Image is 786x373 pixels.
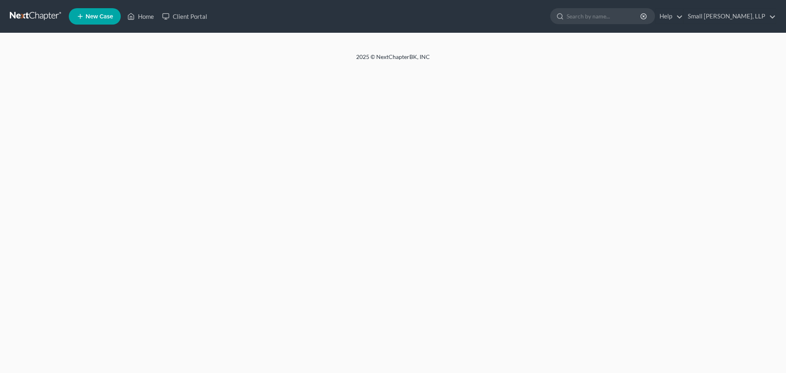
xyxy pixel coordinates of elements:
div: 2025 © NextChapterBK, INC [160,53,626,68]
a: Home [123,9,158,24]
a: Client Portal [158,9,211,24]
span: New Case [86,14,113,20]
a: Help [655,9,683,24]
input: Search by name... [567,9,641,24]
a: Small [PERSON_NAME], LLP [684,9,776,24]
